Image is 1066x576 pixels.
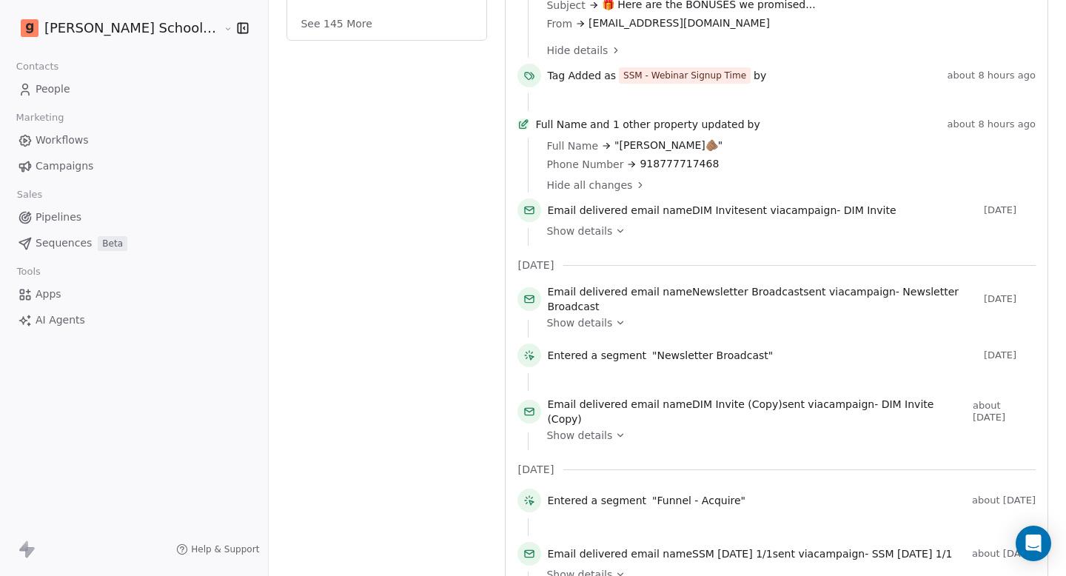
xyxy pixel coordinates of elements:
[546,315,1025,330] a: Show details
[547,398,627,410] span: Email delivered
[12,308,256,332] a: AI Agents
[517,258,554,272] span: [DATE]
[547,286,627,298] span: Email delivered
[12,154,256,178] a: Campaigns
[21,19,38,37] img: Goela%20School%20Logos%20(4).png
[191,543,259,555] span: Help & Support
[36,133,89,148] span: Workflows
[590,117,745,132] span: and 1 other property updated
[547,493,646,508] span: Entered a segment
[547,546,952,561] span: email name sent via campaign -
[12,231,256,255] a: SequencesBeta
[984,293,1036,305] span: [DATE]
[546,178,632,192] span: Hide all changes
[44,19,220,38] span: [PERSON_NAME] School of Finance LLP
[10,56,65,78] span: Contacts
[546,16,572,31] span: From
[623,69,746,82] div: SSM - Webinar Signup Time
[176,543,259,555] a: Help & Support
[640,156,719,172] span: 918777717468
[844,204,896,216] span: DIM Invite
[754,68,766,83] span: by
[10,107,70,129] span: Marketing
[948,118,1036,130] span: about 8 hours ago
[12,205,256,230] a: Pipelines
[589,16,770,31] span: [EMAIL_ADDRESS][DOMAIN_NAME]
[546,43,608,58] span: Hide details
[973,400,1036,423] span: about [DATE]
[36,235,92,251] span: Sequences
[547,397,967,426] span: email name sent via campaign -
[692,548,773,560] span: SSM [DATE] 1/1
[98,236,127,251] span: Beta
[546,428,1025,443] a: Show details
[984,204,1036,216] span: [DATE]
[517,462,554,477] span: [DATE]
[604,68,616,83] span: as
[36,287,61,302] span: Apps
[10,261,47,283] span: Tools
[748,117,760,132] span: by
[546,157,623,172] span: Phone Number
[972,495,1036,506] span: about [DATE]
[12,128,256,153] a: Workflows
[546,138,598,153] span: Full Name
[692,204,745,216] span: DIM Invite
[292,10,381,37] button: See 145 More
[547,203,896,218] span: email name sent via campaign -
[614,138,723,153] span: "[PERSON_NAME]🫵🏽"
[652,493,745,508] span: "Funnel - Acquire"
[546,315,612,330] span: Show details
[12,282,256,307] a: Apps
[547,204,627,216] span: Email delivered
[1016,526,1051,561] div: Open Intercom Messenger
[652,348,773,363] span: "Newsletter Broadcast"
[547,348,646,363] span: Entered a segment
[36,81,70,97] span: People
[692,398,782,410] span: DIM Invite (Copy)
[546,224,612,238] span: Show details
[546,428,612,443] span: Show details
[535,117,587,132] span: Full Name
[36,158,93,174] span: Campaigns
[984,349,1036,361] span: [DATE]
[948,70,1036,81] span: about 8 hours ago
[692,286,803,298] span: Newsletter Broadcast
[546,43,1025,58] a: Hide details
[872,548,953,560] span: SSM [DATE] 1/1
[547,68,601,83] span: Tag Added
[18,16,213,41] button: [PERSON_NAME] School of Finance LLP
[547,548,627,560] span: Email delivered
[972,548,1036,560] span: about [DATE]
[36,210,81,225] span: Pipelines
[36,312,85,328] span: AI Agents
[546,224,1025,238] a: Show details
[10,184,49,206] span: Sales
[547,284,978,314] span: email name sent via campaign -
[546,178,1025,192] a: Hide all changes
[12,77,256,101] a: People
